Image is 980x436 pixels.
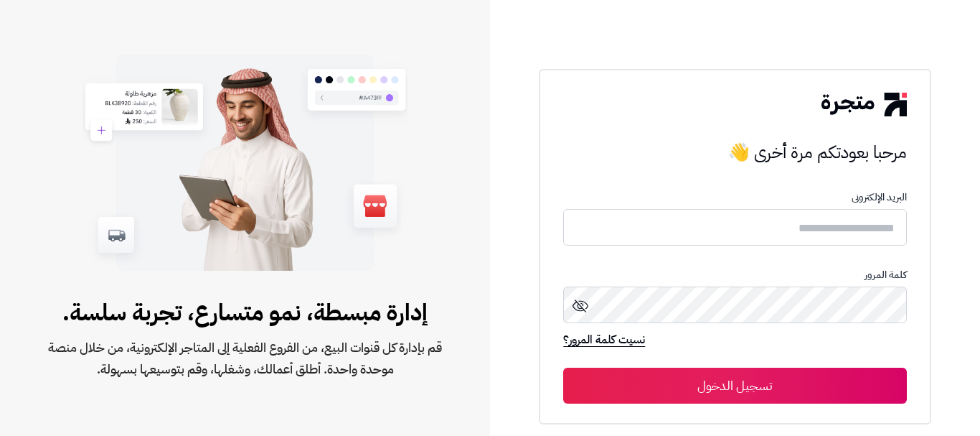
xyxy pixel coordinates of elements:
[563,331,645,351] a: نسيت كلمة المرور؟
[563,138,906,167] h3: مرحبا بعودتكم مرة أخرى 👋
[46,295,444,330] span: إدارة مبسطة، نمو متسارع، تجربة سلسة.
[563,368,906,404] button: تسجيل الدخول
[563,192,906,203] p: البريد الإلكترونى
[563,269,906,281] p: كلمة المرور
[46,337,444,380] span: قم بإدارة كل قنوات البيع، من الفروع الفعلية إلى المتاجر الإلكترونية، من خلال منصة موحدة واحدة. أط...
[821,93,906,116] img: logo-2.png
